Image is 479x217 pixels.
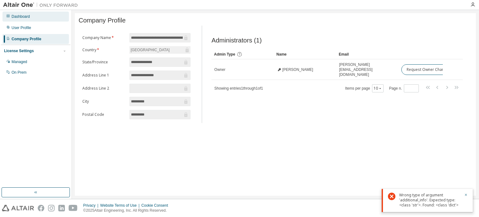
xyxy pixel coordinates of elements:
button: 10 [374,86,382,91]
div: On Prem [12,70,27,75]
div: Privacy [83,203,100,208]
div: Company Profile [12,37,41,42]
span: Items per page [345,84,384,92]
div: Name [276,49,334,59]
label: Address Line 1 [82,73,126,78]
span: Showing entries 1 through 1 of 1 [214,86,263,91]
label: Company Name [82,35,126,40]
span: Owner [214,67,225,72]
img: altair_logo.svg [2,205,34,211]
img: linkedin.svg [58,205,65,211]
div: [GEOGRAPHIC_DATA] [129,46,191,54]
img: facebook.svg [38,205,44,211]
div: Email [339,49,396,59]
div: Cookie Consent [141,203,172,208]
div: Dashboard [12,14,30,19]
div: Managed [12,59,27,64]
span: Admin Type [214,52,235,57]
span: [PERSON_NAME] [282,67,313,72]
span: [PERSON_NAME][EMAIL_ADDRESS][DOMAIN_NAME] [339,62,396,77]
label: State/Province [82,60,126,65]
img: youtube.svg [69,205,78,211]
div: Website Terms of Use [100,203,141,208]
img: Altair One [3,2,81,8]
p: © 2025 Altair Engineering, Inc. All Rights Reserved. [83,208,172,213]
label: Address Line 2 [82,86,126,91]
button: Request Owner Change [401,64,454,75]
label: City [82,99,126,104]
div: [GEOGRAPHIC_DATA] [130,47,171,53]
div: User Profile [12,25,31,30]
div: Wrong type of argument 'additional_info'. Expected type: <class 'str'>. Found: <class 'dict'> [399,193,460,208]
span: Page n. [389,84,419,92]
span: Company Profile [79,17,126,24]
img: instagram.svg [48,205,55,211]
span: Administrators (1) [211,37,262,44]
div: License Settings [4,48,34,53]
label: Country [82,47,126,52]
label: Postal Code [82,112,126,117]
